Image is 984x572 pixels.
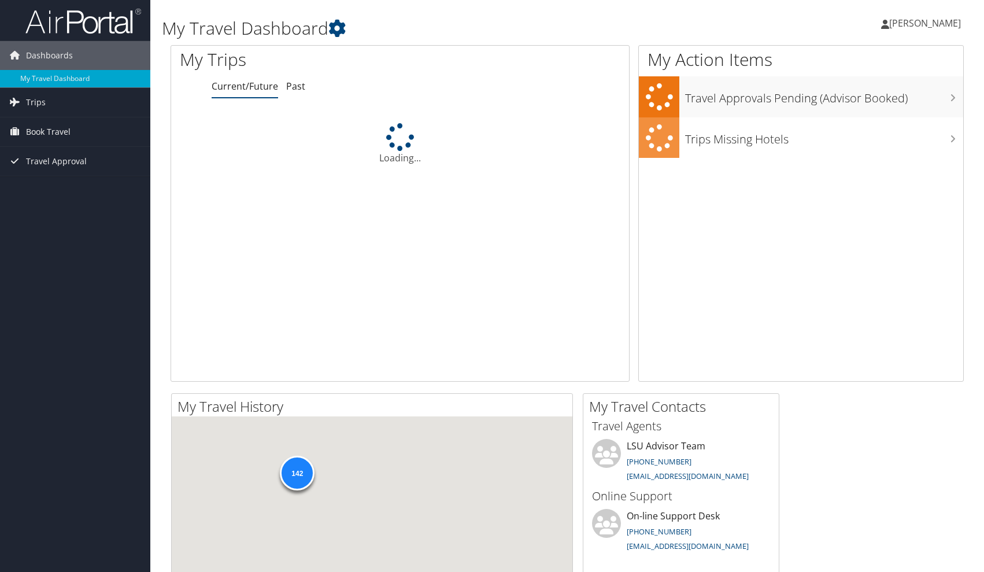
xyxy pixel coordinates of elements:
[592,418,770,434] h3: Travel Agents
[627,526,691,537] a: [PHONE_NUMBER]
[639,76,963,117] a: Travel Approvals Pending (Advisor Booked)
[26,147,87,176] span: Travel Approval
[627,541,749,551] a: [EMAIL_ADDRESS][DOMAIN_NAME]
[25,8,141,35] img: airportal-logo.png
[627,456,691,467] a: [PHONE_NUMBER]
[639,47,963,72] h1: My Action Items
[280,456,315,490] div: 142
[180,47,430,72] h1: My Trips
[26,88,46,117] span: Trips
[589,397,779,416] h2: My Travel Contacts
[592,488,770,504] h3: Online Support
[685,84,963,106] h3: Travel Approvals Pending (Advisor Booked)
[586,509,776,556] li: On-line Support Desk
[286,80,305,93] a: Past
[586,439,776,486] li: LSU Advisor Team
[881,6,972,40] a: [PERSON_NAME]
[171,123,629,165] div: Loading...
[889,17,961,29] span: [PERSON_NAME]
[162,16,702,40] h1: My Travel Dashboard
[685,126,963,147] h3: Trips Missing Hotels
[627,471,749,481] a: [EMAIL_ADDRESS][DOMAIN_NAME]
[639,117,963,158] a: Trips Missing Hotels
[212,80,278,93] a: Current/Future
[26,41,73,70] span: Dashboards
[26,117,71,146] span: Book Travel
[177,397,572,416] h2: My Travel History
